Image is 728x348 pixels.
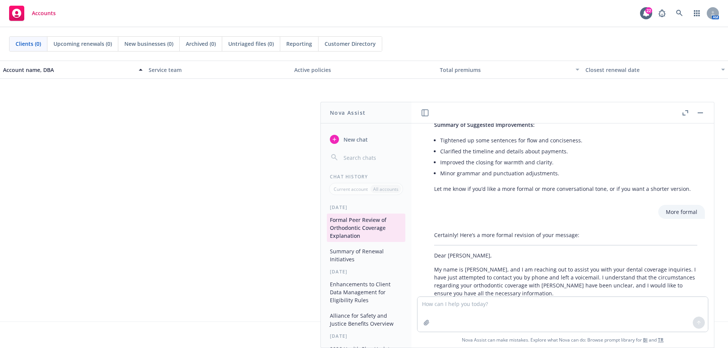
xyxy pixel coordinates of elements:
[327,245,405,265] button: Summary of Renewal Initiatives
[325,40,376,48] span: Customer Directory
[434,231,697,239] p: Certainly! Here’s a more formal revision of your message:
[146,61,291,79] button: Service team
[330,109,366,117] h1: Nova Assist
[16,40,41,48] span: Clients (0)
[654,6,670,21] a: Report a Bug
[286,40,312,48] span: Reporting
[689,6,704,21] a: Switch app
[373,186,399,192] p: All accounts
[334,186,368,192] p: Current account
[437,61,582,79] button: Total premiums
[440,135,697,146] li: Tightened up some sentences for flow and conciseness.
[582,61,728,79] button: Closest renewal date
[342,152,402,163] input: Search chats
[228,40,274,48] span: Untriaged files (0)
[327,133,405,146] button: New chat
[321,173,411,180] div: Chat History
[643,337,648,343] a: BI
[294,66,434,74] div: Active policies
[645,7,652,14] div: 22
[440,157,697,168] li: Improved the closing for warmth and clarity.
[434,185,697,193] p: Let me know if you’d like a more formal or more conversational tone, or if you want a shorter ver...
[186,40,216,48] span: Archived (0)
[585,66,717,74] div: Closest renewal date
[434,251,697,259] p: Dear [PERSON_NAME],
[6,3,59,24] a: Accounts
[3,66,134,74] div: Account name, DBA
[124,40,173,48] span: New businesses (0)
[672,6,687,21] a: Search
[327,309,405,330] button: Alliance for Safety and Justice Benefits Overview
[327,214,405,242] button: Formal Peer Review of Orthodontic Coverage Explanation
[342,136,368,144] span: New chat
[666,208,697,216] p: More formal
[658,337,664,343] a: TR
[440,66,571,74] div: Total premiums
[440,146,697,157] li: Clarified the timeline and details about payments.
[53,40,112,48] span: Upcoming renewals (0)
[321,333,411,339] div: [DATE]
[321,268,411,275] div: [DATE]
[434,265,697,297] p: My name is [PERSON_NAME], and I am reaching out to assist you with your dental coverage inquiries...
[327,278,405,306] button: Enhancements to Client Data Management for Eligibility Rules
[32,10,56,16] span: Accounts
[462,332,664,348] span: Nova Assist can make mistakes. Explore what Nova can do: Browse prompt library for and
[440,168,697,179] li: Minor grammar and punctuation adjustments.
[321,204,411,211] div: [DATE]
[434,121,535,128] span: Summary of Suggested Improvements:
[291,61,437,79] button: Active policies
[149,66,288,74] div: Service team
